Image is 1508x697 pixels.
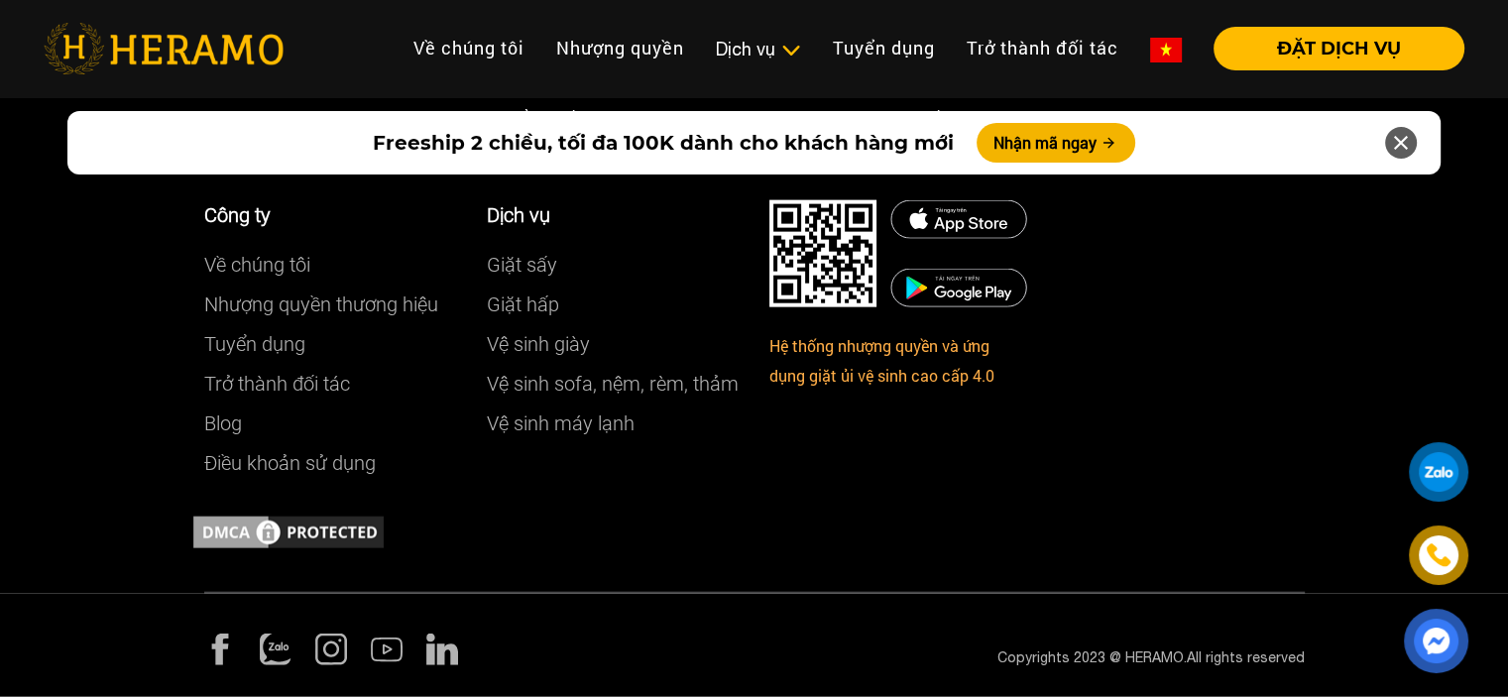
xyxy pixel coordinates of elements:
button: Nhận mã ngay [977,123,1135,163]
img: linkendin-nav-icon [426,634,458,665]
a: Vệ sinh giày [487,332,590,356]
a: Giặt hấp [487,292,559,316]
img: zalo-nav-icon [260,634,291,665]
p: Công ty [204,200,457,230]
img: heramo-logo.png [44,23,284,74]
a: Hệ thống nhượng quyền và ứng dụng giặt ủi vệ sinh cao cấp 4.0 [769,335,994,386]
img: DMCA.com Protection Status [189,513,388,552]
a: Vệ sinh máy lạnh [487,411,635,435]
p: Copyrights 2023 @ HERAMO.All rights reserved [769,647,1305,668]
img: DMCA.com Protection Status [769,200,876,307]
a: Trở thành đối tác [951,27,1134,69]
span: Freeship 2 chiều, tối đa 100K dành cho khách hàng mới [372,128,953,158]
img: DMCA.com Protection Status [890,269,1027,307]
a: ĐẶT DỊCH VỤ [1198,40,1464,58]
p: Dịch vụ [487,200,740,230]
a: phone-icon [1412,528,1465,582]
a: Giặt sấy [487,253,557,277]
a: Điều khoản sử dụng [204,451,376,475]
a: Nhượng quyền [540,27,700,69]
div: Dịch vụ [716,36,801,62]
button: ĐẶT DỊCH VỤ [1214,27,1464,70]
img: facebook-nav-icon [204,634,236,665]
a: Trở thành đối tác [204,372,350,396]
img: DMCA.com Protection Status [890,200,1027,239]
img: vn-flag.png [1150,38,1182,62]
a: Về chúng tôi [398,27,540,69]
a: Về chúng tôi [204,253,310,277]
img: instagram-nav-icon [315,634,347,665]
a: Nhượng quyền thương hiệu [204,292,438,316]
img: subToggleIcon [780,41,801,60]
img: youtube-nav-icon [371,634,403,665]
a: DMCA.com Protection Status [189,522,388,539]
a: Tuyển dụng [817,27,951,69]
a: Tuyển dụng [204,332,305,356]
a: Blog [204,411,242,435]
img: phone-icon [1428,544,1450,566]
a: Vệ sinh sofa, nệm, rèm, thảm [487,372,739,396]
